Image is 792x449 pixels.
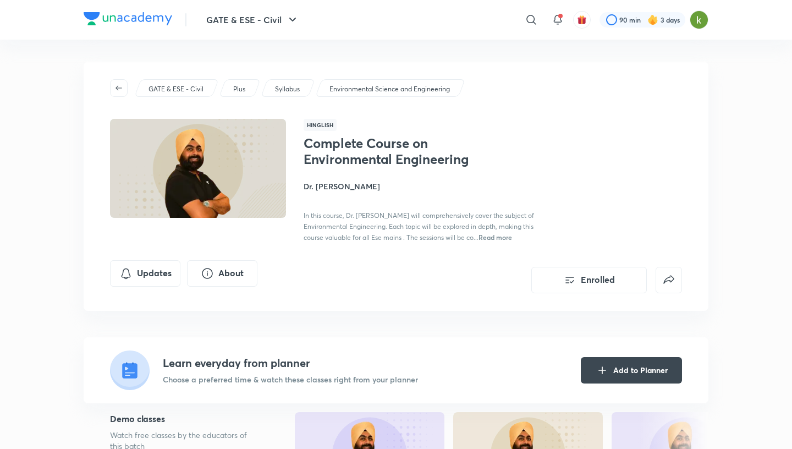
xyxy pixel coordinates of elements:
h4: Dr. [PERSON_NAME] [304,180,550,192]
a: Syllabus [273,84,302,94]
p: Plus [233,84,245,94]
span: Read more [479,233,512,242]
p: GATE & ESE - Civil [148,84,204,94]
h4: Learn everyday from planner [163,355,418,371]
p: Environmental Science and Engineering [329,84,450,94]
a: GATE & ESE - Civil [147,84,206,94]
h5: Demo classes [110,412,260,425]
img: Company Logo [84,12,172,25]
p: Syllabus [275,84,300,94]
p: Choose a preferred time & watch these classes right from your planner [163,374,418,385]
button: Enrolled [531,267,647,293]
span: In this course, Dr. [PERSON_NAME] will comprehensively cover the subject of Environmental Enginee... [304,211,534,242]
button: GATE & ESE - Civil [200,9,306,31]
button: false [656,267,682,293]
img: streak [647,14,658,25]
a: Environmental Science and Engineering [328,84,452,94]
button: avatar [573,11,591,29]
button: Updates [110,260,180,287]
span: Hinglish [304,119,337,131]
img: avatar [577,15,587,25]
h1: Complete Course on Environmental Engineering [304,135,483,167]
img: Piyush raj [690,10,708,29]
a: Company Logo [84,12,172,28]
img: Thumbnail [108,118,288,219]
a: Plus [232,84,248,94]
button: About [187,260,257,287]
button: Add to Planner [581,357,682,384]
